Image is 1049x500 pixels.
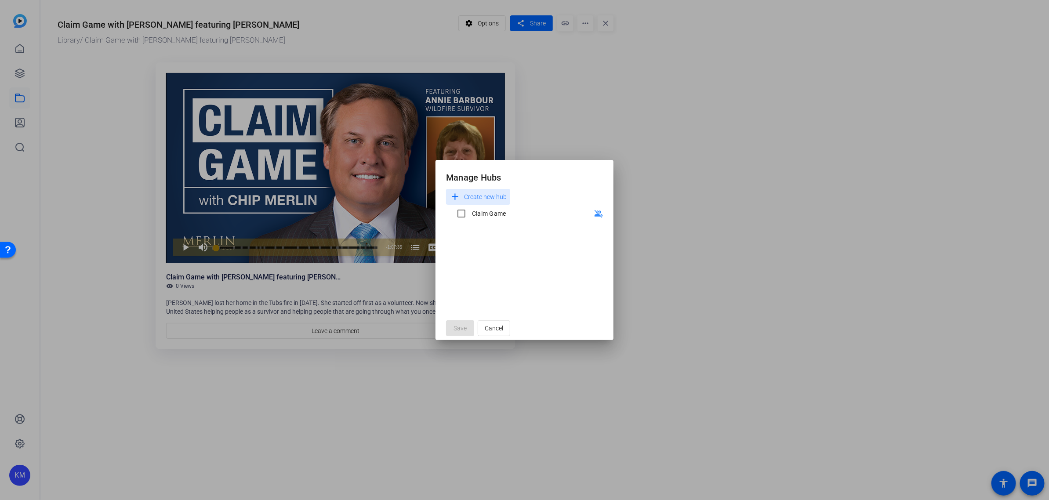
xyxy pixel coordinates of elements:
div: Claim Game [472,209,506,218]
mat-icon: group_off [594,208,603,219]
span: Cancel [485,320,503,337]
button: Create new hub [446,189,510,205]
mat-icon: add [450,192,461,203]
span: Create new hub [464,192,507,202]
h2: Manage Hubs [436,160,613,188]
button: Cancel [478,320,510,336]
